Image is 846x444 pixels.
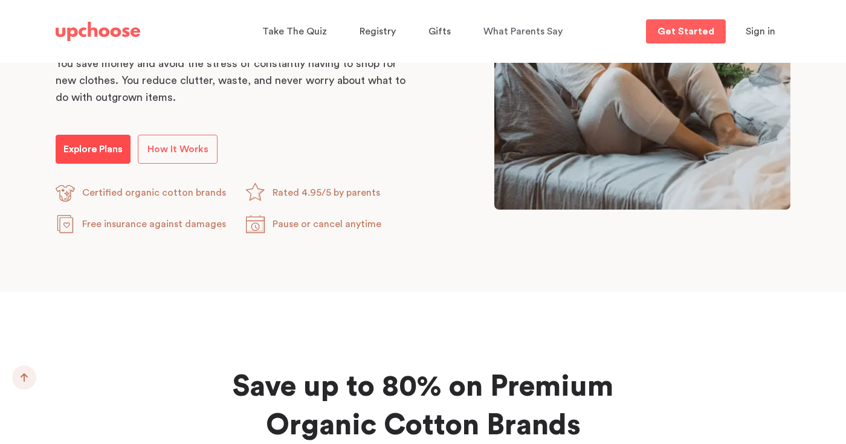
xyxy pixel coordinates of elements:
span: Gifts [428,27,451,36]
p: Explore Plans [63,142,123,156]
a: How It Works [138,135,218,164]
a: Explore Plans [56,135,131,164]
span: Free insurance against damages [82,219,226,229]
span: Rated 4.95/5 by parents [273,188,380,198]
span: What Parents Say [483,27,563,36]
a: UpChoose [56,19,140,44]
p: Get Started [657,27,714,36]
img: UpChoose [56,22,140,41]
a: Take The Quiz [262,20,331,43]
p: You save money and avoid the stress of constantly having to shop for new clothes. You reduce clut... [56,55,412,106]
a: What Parents Say [483,20,566,43]
span: Registry [360,27,396,36]
span: Certified organic cotton brands [82,188,226,198]
span: Take The Quiz [262,27,327,36]
span: How It Works [147,144,208,154]
span: Pause or cancel anytime [273,219,381,229]
a: Registry [360,20,399,43]
a: Gifts [428,20,454,43]
button: Sign in [731,19,790,43]
span: Sign in [746,27,775,36]
a: Get Started [646,19,726,43]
